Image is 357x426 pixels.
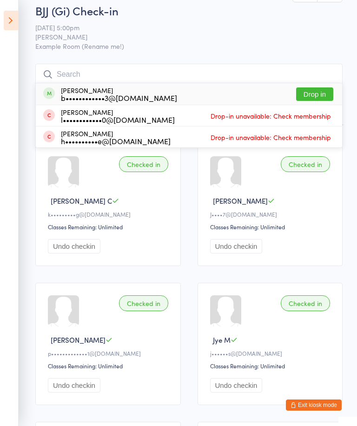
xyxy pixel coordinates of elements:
div: b••••••••••••3@[DOMAIN_NAME] [61,94,177,101]
span: Drop-in unavailable: Check membership [208,130,333,144]
button: Undo checkin [210,378,263,393]
h2: BJJ (Gi) Check-in [35,3,343,18]
div: [PERSON_NAME] [61,130,171,145]
div: Classes Remaining: Unlimited [48,362,171,370]
div: Classes Remaining: Unlimited [210,362,333,370]
button: Exit kiosk mode [286,399,342,411]
span: [PERSON_NAME] C [51,196,112,206]
div: Classes Remaining: Unlimited [48,223,171,231]
div: l••••••••••••0@[DOMAIN_NAME] [61,116,175,123]
button: Undo checkin [48,239,100,253]
span: [PERSON_NAME] [213,196,268,206]
div: p•••••••••••••1@[DOMAIN_NAME] [48,349,171,357]
span: Jye M [213,335,231,345]
span: Example Room (Rename me!) [35,41,343,51]
div: Classes Remaining: Unlimited [210,223,333,231]
div: j••••••s@[DOMAIN_NAME] [210,349,333,357]
span: Drop-in unavailable: Check membership [208,109,333,123]
button: Drop in [296,87,333,101]
div: [PERSON_NAME] [61,87,177,101]
input: Search [35,64,343,85]
button: Undo checkin [48,378,100,393]
div: Checked in [119,156,168,172]
div: Checked in [281,156,330,172]
span: [PERSON_NAME] [35,32,328,41]
div: J••••7@[DOMAIN_NAME] [210,210,333,218]
div: Checked in [119,295,168,311]
span: [PERSON_NAME] [51,335,106,345]
span: [DATE] 5:00pm [35,23,328,32]
div: Checked in [281,295,330,311]
button: Undo checkin [210,239,263,253]
div: [PERSON_NAME] [61,108,175,123]
div: k•••••••••g@[DOMAIN_NAME] [48,210,171,218]
div: h••••••••••e@[DOMAIN_NAME] [61,137,171,145]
